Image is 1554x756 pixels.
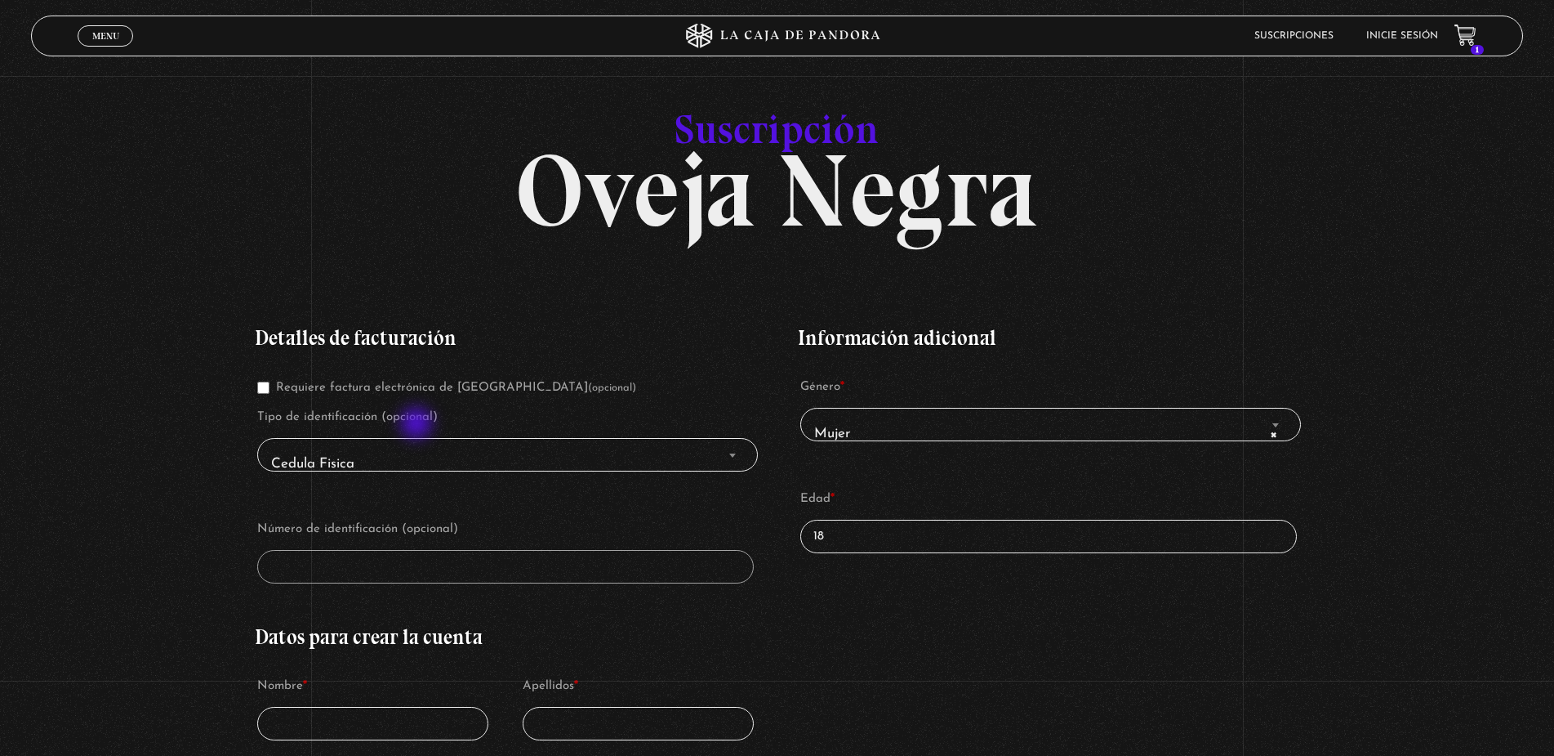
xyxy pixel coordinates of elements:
[800,487,1297,512] label: Edad
[255,328,756,348] h3: Detalles de facturación
[675,105,879,154] span: Suscripción
[92,31,119,41] span: Menu
[257,405,754,430] label: Tipo de identificación (opcional)
[257,382,636,394] label: Requiere factura electrónica de [GEOGRAPHIC_DATA]
[257,382,269,394] input: Requiere factura electrónica de [GEOGRAPHIC_DATA](opcional)
[257,674,488,699] label: Nombre
[1471,45,1484,55] span: 1
[257,438,758,472] span: Cedula Fisica
[1454,25,1476,47] a: 1
[588,382,636,393] span: (opcional)
[265,445,750,482] span: Cedula Fisica
[523,674,753,699] label: Apellidos
[800,375,1297,400] label: Género
[1366,31,1438,41] a: Inicie sesión
[255,627,756,647] h3: Datos para crear la cuenta
[1254,31,1334,41] a: Suscripciones
[798,328,1299,348] h3: Información adicional
[808,415,1294,452] span: Mujer
[800,408,1301,441] span: Mujer
[257,517,754,542] label: Número de identificación (opcional)
[255,78,1299,221] h1: Oveja Negra
[87,44,125,56] span: Cerrar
